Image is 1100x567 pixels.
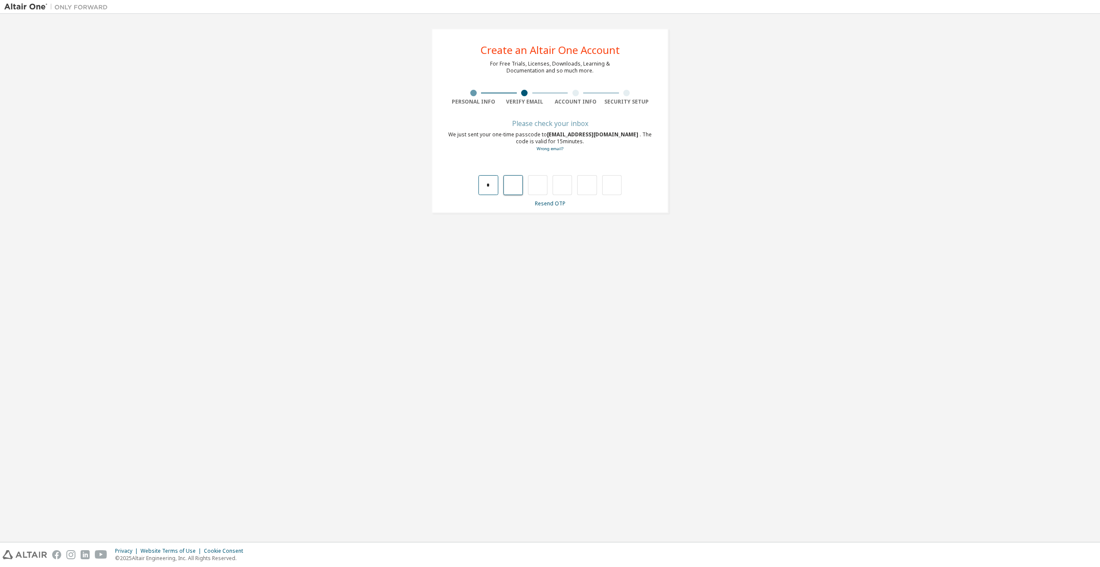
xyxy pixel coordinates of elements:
a: Go back to the registration form [537,146,563,151]
p: © 2025 Altair Engineering, Inc. All Rights Reserved. [115,554,248,562]
img: youtube.svg [95,550,107,559]
div: Personal Info [448,98,499,105]
a: Resend OTP [535,200,566,207]
img: Altair One [4,3,112,11]
div: Security Setup [601,98,653,105]
div: Account Info [550,98,601,105]
div: For Free Trials, Licenses, Downloads, Learning & Documentation and so much more. [490,60,610,74]
img: altair_logo.svg [3,550,47,559]
img: facebook.svg [52,550,61,559]
img: linkedin.svg [81,550,90,559]
div: Create an Altair One Account [481,45,620,55]
div: Verify Email [499,98,550,105]
div: Please check your inbox [448,121,652,126]
div: We just sent your one-time passcode to . The code is valid for 15 minutes. [448,131,652,152]
div: Privacy [115,548,141,554]
img: instagram.svg [66,550,75,559]
div: Cookie Consent [204,548,248,554]
span: [EMAIL_ADDRESS][DOMAIN_NAME] [547,131,640,138]
div: Website Terms of Use [141,548,204,554]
